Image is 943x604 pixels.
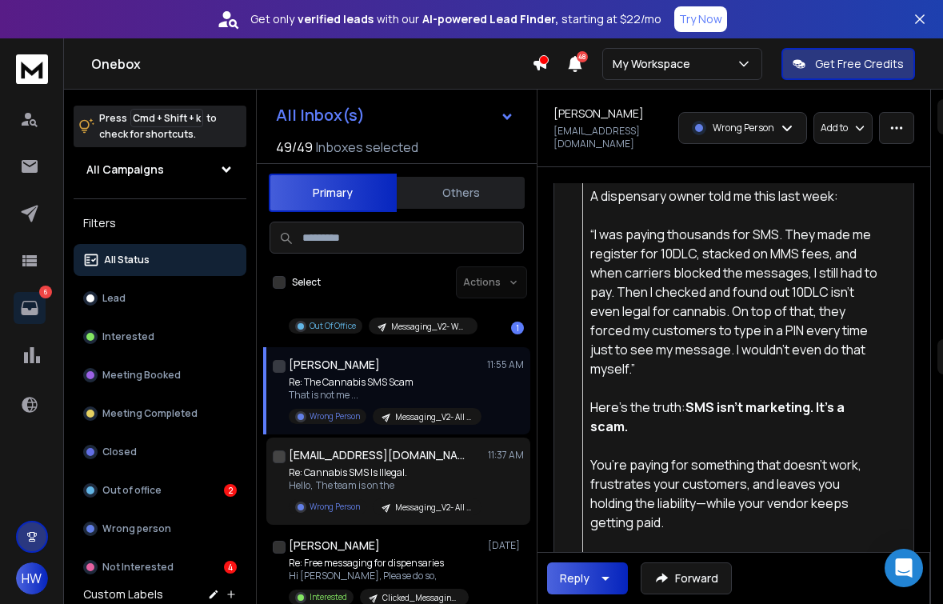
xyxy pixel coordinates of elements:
[263,99,527,131] button: All Inbox(s)
[102,407,198,420] p: Meeting Completed
[86,162,164,178] h1: All Campaigns
[289,376,481,389] p: Re: The Cannabis SMS Scam
[382,592,459,604] p: Clicked_Messaging_v1+V2- WM-Leafly + Other
[488,539,524,552] p: [DATE]
[74,282,246,314] button: Lead
[560,570,589,586] div: Reply
[74,436,246,468] button: Closed
[102,330,154,343] p: Interested
[547,562,628,594] button: Reply
[74,244,246,276] button: All Status
[83,586,163,602] h3: Custom Labels
[395,502,472,514] p: Messaging_V2- All Other_West #2 (1000)
[102,561,174,574] p: Not Interested
[577,51,588,62] span: 48
[289,570,469,582] p: Hi [PERSON_NAME], Please do so,
[16,54,48,84] img: logo
[74,154,246,186] button: All Campaigns
[422,11,558,27] strong: AI-powered Lead Finder,
[310,591,347,603] p: Interested
[276,138,313,157] span: 49 / 49
[74,359,246,391] button: Meeting Booked
[289,466,481,479] p: Re: Cannabis SMS Is Illegal.
[74,321,246,353] button: Interested
[553,106,644,122] h1: [PERSON_NAME]
[397,175,525,210] button: Others
[292,276,321,289] label: Select
[276,107,365,123] h1: All Inbox(s)
[395,411,472,423] p: Messaging_V2- All Other_West #2 (1000)
[289,389,481,402] p: That is not me ...
[269,174,397,212] button: Primary
[487,358,524,371] p: 11:55 AM
[289,357,380,373] h1: [PERSON_NAME]
[885,549,923,587] div: Open Intercom Messenger
[781,48,915,80] button: Get Free Credits
[102,446,137,458] p: Closed
[316,138,418,157] h3: Inboxes selected
[821,122,848,134] p: Add to
[590,398,878,436] div: Here’s the truth:
[74,398,246,430] button: Meeting Completed
[74,513,246,545] button: Wrong person
[250,11,661,27] p: Get only with our starting at $22/mo
[310,320,356,332] p: Out Of Office
[99,110,217,142] p: Press to check for shortcuts.
[102,522,171,535] p: Wrong person
[590,455,878,532] div: You’re paying for something that doesn’t work, frustrates your customers, and leaves you holding ...
[224,561,237,574] div: 4
[815,56,904,72] p: Get Free Credits
[613,56,697,72] p: My Workspace
[289,447,465,463] h1: [EMAIL_ADDRESS][DOMAIN_NAME]
[74,551,246,583] button: Not Interested4
[16,562,48,594] button: HW
[391,321,468,333] p: Messaging_V2- WM-Leafly_West-#3 (501)
[488,449,524,462] p: 11:37 AM
[310,501,360,513] p: Wrong Person
[289,557,469,570] p: Re: Free messaging for dispensaries
[713,122,774,134] p: Wrong Person
[224,484,237,497] div: 2
[511,322,524,334] div: 1
[590,186,878,206] div: A dispensary owner told me this last week:
[14,292,46,324] a: 6
[130,109,203,127] span: Cmd + Shift + k
[289,479,481,492] p: Hello, The team is on the
[102,369,181,382] p: Meeting Booked
[674,6,727,32] button: Try Now
[641,562,732,594] button: Forward
[590,225,878,378] div: “I was paying thousands for SMS. They made me register for 10DLC, stacked on MMS fees, and when c...
[102,292,126,305] p: Lead
[289,538,380,554] h1: [PERSON_NAME]
[298,11,374,27] strong: verified leads
[104,254,150,266] p: All Status
[590,398,847,435] strong: SMS isn’t marketing. It’s a scam.
[91,54,532,74] h1: Onebox
[102,484,162,497] p: Out of office
[74,474,246,506] button: Out of office2
[74,212,246,234] h3: Filters
[553,125,669,150] p: [EMAIL_ADDRESS][DOMAIN_NAME]
[679,11,722,27] p: Try Now
[39,286,52,298] p: 6
[310,410,360,422] p: Wrong Person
